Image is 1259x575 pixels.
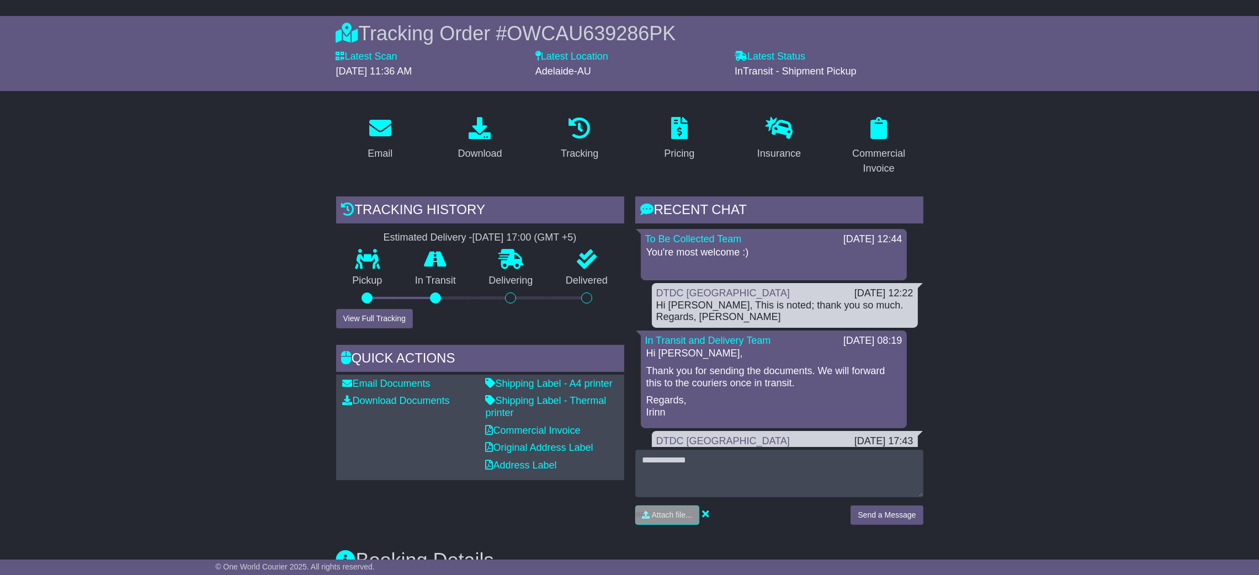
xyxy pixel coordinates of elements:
a: Shipping Label - A4 printer [486,378,613,389]
a: DTDC [GEOGRAPHIC_DATA] [656,287,790,299]
a: Download Documents [343,395,450,406]
p: Hi [PERSON_NAME], [646,348,901,360]
div: Tracking history [336,196,624,226]
p: In Transit [399,275,472,287]
div: Estimated Delivery - [336,232,624,244]
a: Insurance [750,113,808,165]
p: Thank you for sending the documents. We will forward this to the couriers once in transit. [646,365,901,389]
p: You're most welcome :) [646,247,901,259]
div: Tracking Order # [336,22,923,45]
p: Regards, Irinn [646,395,901,418]
div: [DATE] 17:43 [854,435,913,448]
a: Original Address Label [486,442,593,453]
p: Delivering [472,275,550,287]
h3: Booking Details [336,550,923,572]
a: Tracking [554,113,605,165]
a: In Transit and Delivery Team [645,335,771,346]
div: [DATE] 08:19 [843,335,902,347]
span: © One World Courier 2025. All rights reserved. [215,562,375,571]
span: InTransit - Shipment Pickup [735,66,856,77]
a: Download [450,113,509,165]
div: RECENT CHAT [635,196,923,226]
div: Quick Actions [336,345,624,375]
div: Download [458,146,502,161]
p: Delivered [549,275,624,287]
a: Shipping Label - Thermal printer [486,395,607,418]
a: Commercial Invoice [835,113,923,180]
label: Latest Location [535,51,608,63]
a: To Be Collected Team [645,233,742,244]
button: Send a Message [851,505,923,525]
div: [DATE] 12:22 [854,287,913,300]
p: Pickup [336,275,399,287]
span: [DATE] 11:36 AM [336,66,412,77]
a: Pricing [657,113,702,165]
div: [DATE] 12:44 [843,233,902,246]
a: Email Documents [343,378,431,389]
div: Commercial Invoice [842,146,916,176]
div: Insurance [757,146,801,161]
label: Latest Status [735,51,805,63]
div: [DATE] 17:00 (GMT +5) [472,232,577,244]
a: Address Label [486,460,557,471]
div: Pricing [664,146,694,161]
a: Commercial Invoice [486,425,581,436]
a: Email [360,113,400,165]
span: OWCAU639286PK [507,22,676,45]
a: DTDC [GEOGRAPHIC_DATA] [656,435,790,446]
label: Latest Scan [336,51,397,63]
div: Tracking [561,146,598,161]
span: Adelaide-AU [535,66,591,77]
div: Hi [PERSON_NAME], This is noted; thank you so much. Regards, [PERSON_NAME] [656,300,913,323]
button: View Full Tracking [336,309,413,328]
div: Email [368,146,392,161]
